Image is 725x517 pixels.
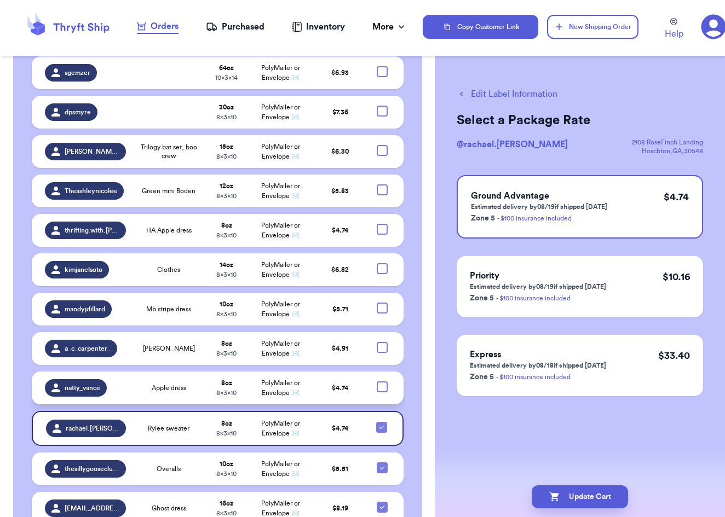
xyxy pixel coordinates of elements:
[470,361,606,370] p: Estimated delivery by 08/18 if shipped [DATE]
[292,20,345,33] a: Inventory
[496,295,571,301] a: - $100 insurance included
[470,271,499,280] span: Priority
[632,147,703,155] div: Hoschton , GA , 30548
[65,384,100,392] span: natty_vance
[220,301,233,307] strong: 10 oz
[220,500,233,507] strong: 16 oz
[66,424,120,433] span: rachael.[PERSON_NAME]
[215,74,238,81] span: 10 x 3 x 14
[216,153,237,160] span: 8 x 3 x 10
[470,373,494,381] span: Zone 5
[219,104,234,111] strong: 30 oz
[532,485,628,508] button: Update Cart
[157,464,181,473] span: Overalls
[261,65,300,81] span: PolyMailer or Envelope ✉️
[496,374,571,380] a: - $100 insurance included
[137,20,179,34] a: Orders
[332,227,348,234] span: $ 4.74
[547,15,638,39] button: New Shipping Order
[216,311,237,317] span: 8 x 3 x 10
[65,504,120,513] span: [EMAIL_ADDRESS][DOMAIN_NAME]
[632,138,703,147] div: 2108 RoseFinch Landing
[146,305,191,313] span: Mb stripe dress
[423,15,538,39] button: Copy Customer Link
[221,380,232,386] strong: 8 oz
[261,340,300,357] span: PolyMailer or Envelope ✉️
[261,183,300,199] span: PolyMailer or Envelope ✉️
[332,505,348,512] span: $ 8.19
[216,510,237,516] span: 8 x 3 x 10
[65,344,111,353] span: a_c_carpenter_
[658,348,690,363] p: $ 33.40
[152,384,186,392] span: Apple dress
[220,262,233,268] strong: 14 oz
[65,68,90,77] span: sgemzer
[261,222,300,239] span: PolyMailer or Envelope ✉️
[470,282,606,291] p: Estimated delivery by 08/19 if shipped [DATE]
[65,464,120,473] span: thesillygooseclubtn
[663,269,690,284] p: $ 10.16
[471,191,549,200] span: Ground Advantage
[261,500,300,516] span: PolyMailer or Envelope ✉️
[220,143,233,150] strong: 15 oz
[143,344,195,353] span: [PERSON_NAME]
[261,420,300,437] span: PolyMailer or Envelope ✉️
[471,214,495,222] span: Zone 5
[220,461,233,467] strong: 10 oz
[216,193,237,199] span: 8 x 3 x 10
[216,350,237,357] span: 8 x 3 x 10
[146,226,192,235] span: HA Apple dress
[221,222,232,229] strong: 8 oz
[216,470,237,477] span: 8 x 3 x 10
[221,340,232,347] strong: 8 oz
[457,88,557,101] button: Edit Label Information
[332,466,348,472] span: $ 5.51
[332,425,348,432] span: $ 4.74
[65,305,105,313] span: mandyjdillard
[471,202,607,211] p: Estimated delivery by 08/19 if shipped [DATE]
[152,504,186,513] span: Ghost dress
[216,271,237,278] span: 8 x 3 x 10
[65,108,91,117] span: dpsmyre
[261,262,300,278] span: PolyMailer or Envelope ✉️
[216,430,237,437] span: 8 x 3 x 10
[332,385,348,391] span: $ 4.74
[331,148,349,155] span: $ 6.30
[497,215,572,222] a: - $100 insurance included
[157,265,180,274] span: Clothes
[148,424,189,433] span: Rylee sweater
[65,265,102,274] span: kimjanelsoto
[457,112,703,129] h2: Select a Package Rate
[65,147,120,156] span: [PERSON_NAME].maahss
[332,345,348,352] span: $ 4.91
[470,294,494,302] span: Zone 5
[216,114,237,120] span: 8 x 3 x 10
[216,390,237,396] span: 8 x 3 x 10
[139,143,198,160] span: Trilogy bat set, boo crew
[65,187,117,195] span: Theashleynicolee
[221,420,232,427] strong: 8 oz
[665,18,683,40] a: Help
[261,301,300,317] span: PolyMailer or Envelope ✉️
[470,350,501,359] span: Express
[261,380,300,396] span: PolyMailer or Envelope ✉️
[331,69,349,76] span: $ 6.93
[665,27,683,40] span: Help
[137,20,179,33] div: Orders
[331,188,349,194] span: $ 5.83
[261,461,300,477] span: PolyMailer or Envelope ✉️
[142,187,195,195] span: Green mini Boden
[331,266,349,273] span: $ 6.82
[372,20,407,33] div: More
[216,232,237,239] span: 8 x 3 x 10
[261,104,300,120] span: PolyMailer or Envelope ✉️
[65,226,120,235] span: thrifting.with.[PERSON_NAME]
[664,189,689,205] p: $ 4.74
[219,65,234,71] strong: 64 oz
[206,20,264,33] a: Purchased
[261,143,300,160] span: PolyMailer or Envelope ✉️
[332,109,348,115] span: $ 7.36
[220,183,233,189] strong: 12 oz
